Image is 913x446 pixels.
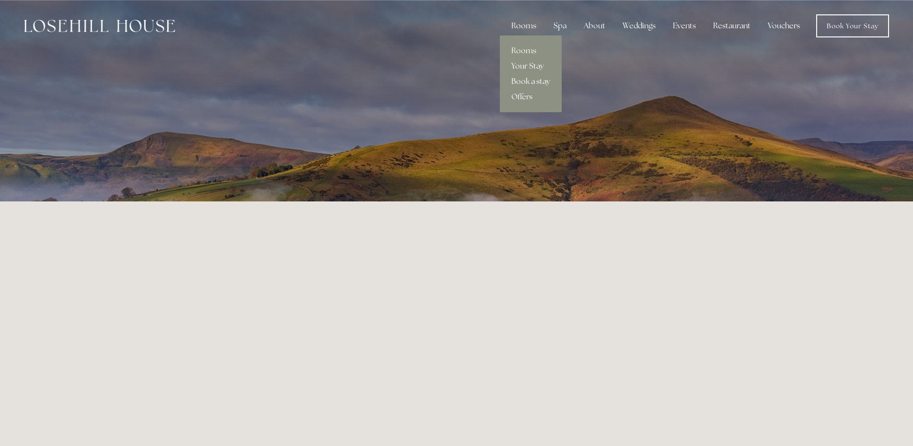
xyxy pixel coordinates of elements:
[500,74,562,89] a: Book a stay
[500,89,562,105] a: Offers
[24,20,175,32] img: Losehill House
[665,16,704,35] div: Events
[500,43,562,59] a: Rooms
[546,16,574,35] div: Spa
[576,16,613,35] div: About
[816,14,889,37] a: Book Your Stay
[705,16,758,35] div: Restaurant
[760,16,808,35] a: Vouchers
[615,16,663,35] div: Weddings
[500,59,562,74] a: Your Stay
[504,16,544,35] div: Rooms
